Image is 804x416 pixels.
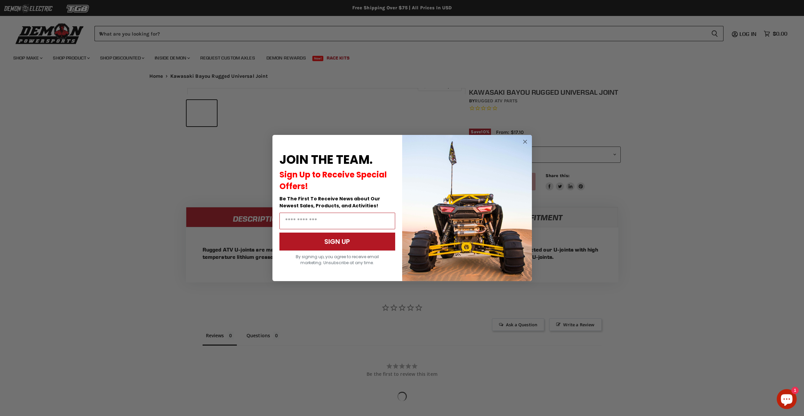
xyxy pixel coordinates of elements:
span: Sign Up to Receive Special Offers! [279,169,387,192]
button: Close dialog [521,138,529,146]
span: Be The First To Receive News about Our Newest Sales, Products, and Activities! [279,195,380,209]
span: JOIN THE TEAM. [279,151,373,168]
input: Email Address [279,213,395,229]
button: SIGN UP [279,233,395,251]
img: a9095488-b6e7-41ba-879d-588abfab540b.jpeg [402,135,532,281]
inbox-online-store-chat: Shopify online store chat [775,389,799,411]
span: By signing up, you agree to receive email marketing. Unsubscribe at any time. [296,254,379,265]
